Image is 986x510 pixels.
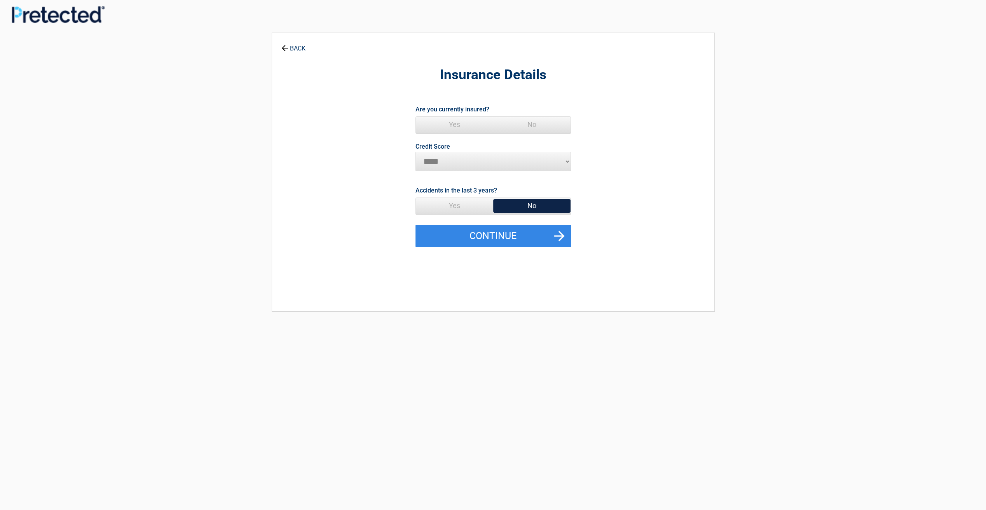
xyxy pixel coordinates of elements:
[415,185,497,196] label: Accidents in the last 3 years?
[415,225,571,247] button: Continue
[416,198,493,213] span: Yes
[315,66,672,84] h2: Insurance Details
[415,144,450,150] label: Credit Score
[280,38,307,52] a: BACK
[493,117,571,132] span: No
[416,117,493,132] span: Yes
[493,198,571,213] span: No
[415,104,489,114] label: Are you currently insured?
[12,6,105,23] img: Main Logo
